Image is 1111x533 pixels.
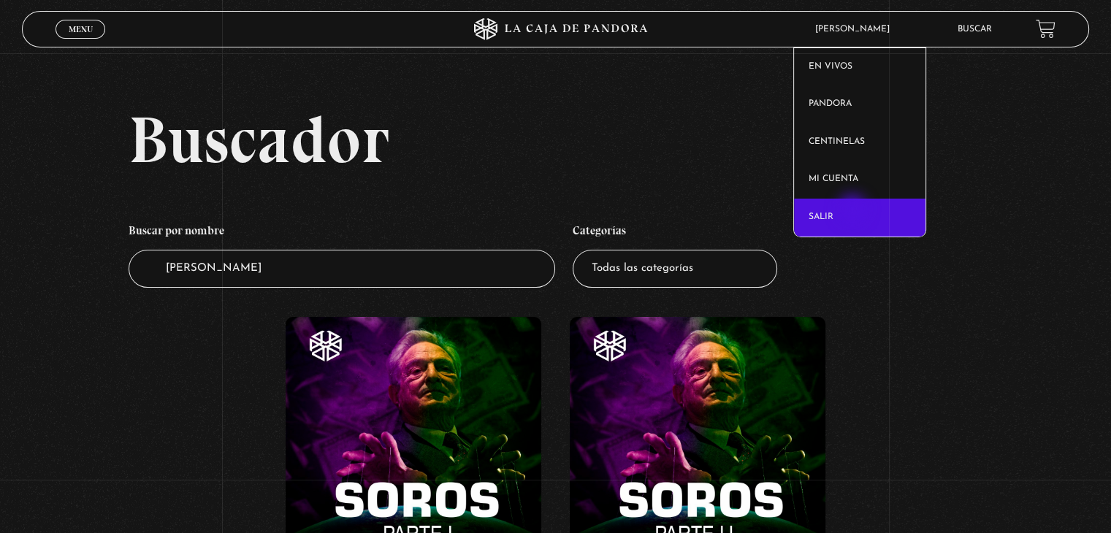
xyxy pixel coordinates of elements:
[129,216,555,250] h4: Buscar por nombre
[1036,19,1055,39] a: View your shopping cart
[808,25,904,34] span: [PERSON_NAME]
[794,161,926,199] a: Mi cuenta
[794,48,926,86] a: En vivos
[794,123,926,161] a: Centinelas
[794,199,926,237] a: Salir
[958,25,992,34] a: Buscar
[573,216,777,250] h4: Categorías
[794,85,926,123] a: Pandora
[69,25,93,34] span: Menu
[129,107,1088,172] h2: Buscador
[64,37,98,47] span: Cerrar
